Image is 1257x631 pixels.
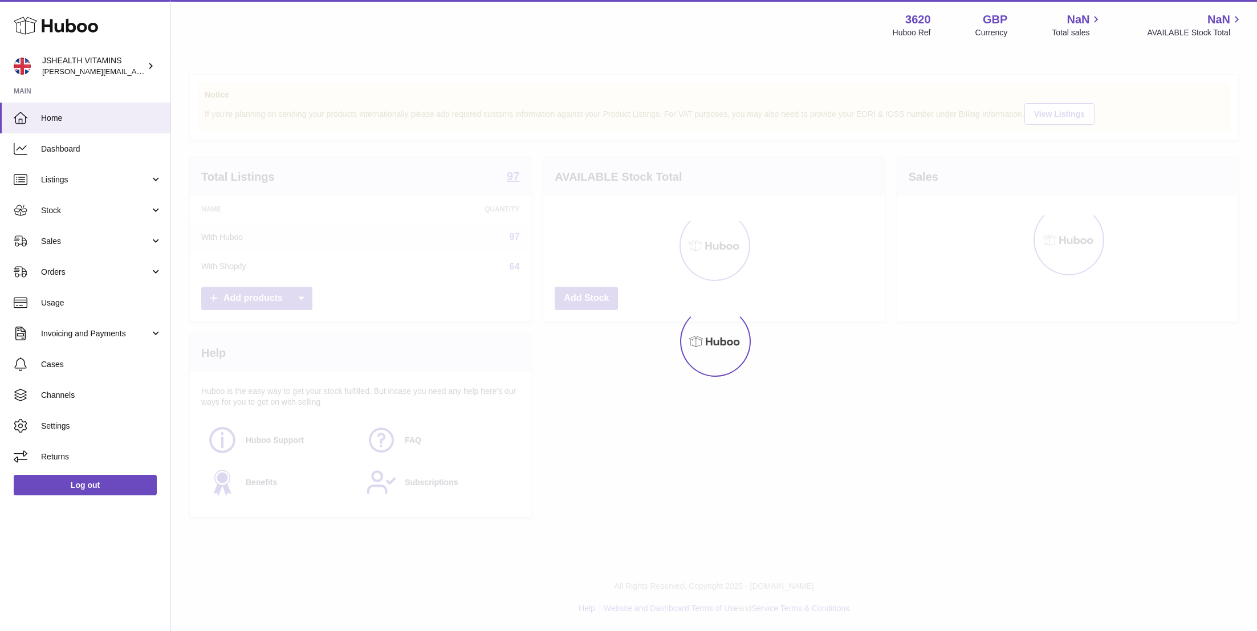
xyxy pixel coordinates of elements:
span: Sales [41,236,150,247]
span: Returns [41,451,162,462]
span: AVAILABLE Stock Total [1147,27,1243,38]
span: NaN [1207,12,1230,27]
div: Currency [975,27,1008,38]
a: NaN AVAILABLE Stock Total [1147,12,1243,38]
div: JSHEALTH VITAMINS [42,55,145,77]
span: Total sales [1052,27,1103,38]
span: Listings [41,174,150,185]
span: Cases [41,359,162,370]
strong: GBP [983,12,1007,27]
span: Home [41,113,162,124]
a: NaN Total sales [1052,12,1103,38]
span: NaN [1067,12,1089,27]
span: Usage [41,298,162,308]
span: Settings [41,421,162,431]
span: Stock [41,205,150,216]
span: Channels [41,390,162,401]
div: Huboo Ref [893,27,931,38]
strong: 3620 [905,12,931,27]
span: Invoicing and Payments [41,328,150,339]
span: [PERSON_NAME][EMAIL_ADDRESS][DOMAIN_NAME] [42,67,229,76]
span: Orders [41,267,150,278]
img: francesca@jshealthvitamins.com [14,58,31,75]
span: Dashboard [41,144,162,154]
a: Log out [14,475,157,495]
